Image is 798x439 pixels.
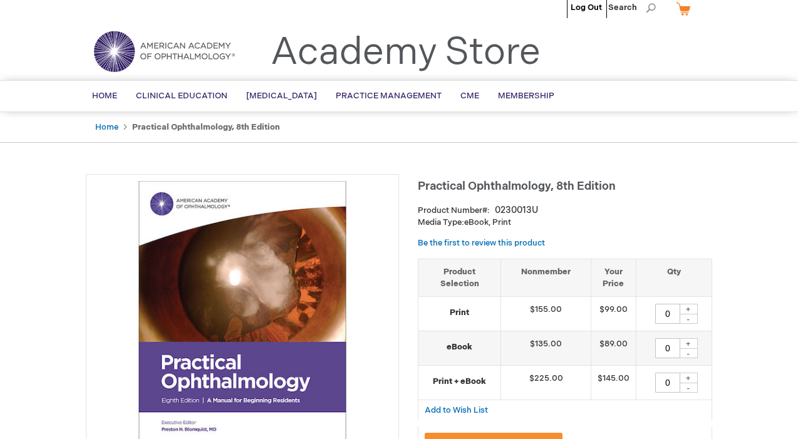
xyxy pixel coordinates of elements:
[679,373,698,383] div: +
[495,204,538,217] div: 0230013U
[501,297,591,331] td: $155.00
[271,30,541,75] a: Academy Store
[425,341,494,353] strong: eBook
[591,331,636,366] td: $89.00
[501,259,591,296] th: Nonmember
[591,366,636,400] td: $145.00
[136,91,227,101] span: Clinical Education
[418,238,545,248] a: Be the first to review this product
[418,217,464,227] strong: Media Type:
[418,259,501,296] th: Product Selection
[498,91,554,101] span: Membership
[425,307,494,319] strong: Print
[425,405,488,415] a: Add to Wish List
[418,217,712,229] p: eBook, Print
[679,383,698,393] div: -
[95,122,118,132] a: Home
[425,376,494,388] strong: Print + eBook
[591,259,636,296] th: Your Price
[246,91,317,101] span: [MEDICAL_DATA]
[636,259,712,296] th: Qty
[655,338,680,358] input: Qty
[460,91,479,101] span: CME
[501,366,591,400] td: $225.00
[655,373,680,393] input: Qty
[571,3,602,13] a: Log Out
[679,314,698,324] div: -
[591,297,636,331] td: $99.00
[336,91,442,101] span: Practice Management
[418,205,490,215] strong: Product Number
[418,180,616,193] span: Practical Ophthalmology, 8th Edition
[132,122,280,132] strong: Practical Ophthalmology, 8th Edition
[679,338,698,349] div: +
[655,304,680,324] input: Qty
[501,331,591,366] td: $135.00
[92,91,117,101] span: Home
[679,304,698,314] div: +
[679,348,698,358] div: -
